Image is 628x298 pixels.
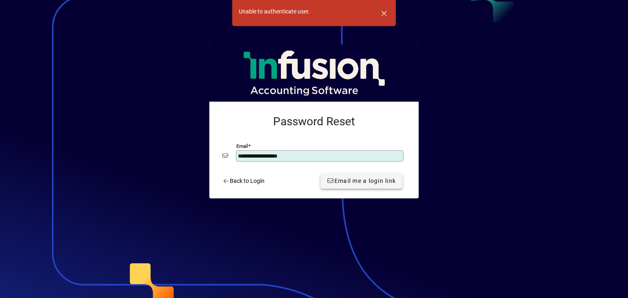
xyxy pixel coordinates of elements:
[327,177,396,185] span: Email me a login link
[374,3,394,23] button: Dismiss
[236,143,248,149] mat-label: Email
[219,174,268,189] a: Back to Login
[239,7,310,16] div: Unable to authenticate user.
[222,115,406,129] h2: Password Reset
[321,174,402,189] button: Email me a login link
[222,177,265,185] span: Back to Login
